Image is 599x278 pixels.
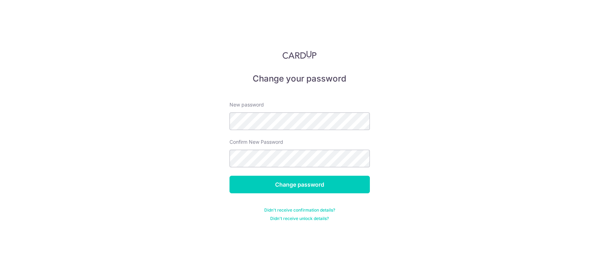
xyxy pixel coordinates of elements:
[282,51,317,59] img: CardUp Logo
[229,101,264,108] label: New password
[229,138,283,146] label: Confirm New Password
[229,73,370,84] h5: Change your password
[264,207,335,213] a: Didn't receive confirmation details?
[229,176,370,193] input: Change password
[270,216,329,221] a: Didn't receive unlock details?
